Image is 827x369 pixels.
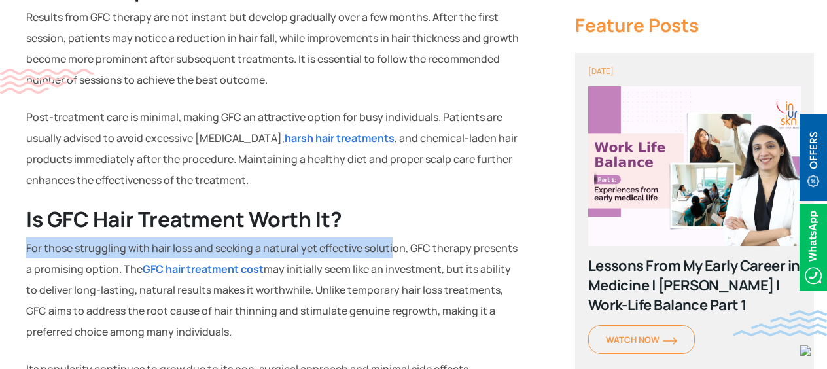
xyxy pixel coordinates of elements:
a: GFC hair treatment cost [143,262,264,276]
div: [DATE] [588,66,801,77]
img: offerBt [800,114,827,201]
a: Whatsappicon [800,239,827,254]
strong: Is GFC Hair Treatment Worth It? [26,205,342,234]
img: poster [588,86,801,246]
div: Lessons From My Early Career in Medicine | [PERSON_NAME] | Work-Life Balance Part 1 [588,256,801,315]
img: bluewave [733,310,827,336]
p: For those struggling with hair loss and seeking a natural yet effective solution, GFC therapy pre... [26,237,520,342]
p: Post-treatment care is minimal, making GFC an attractive option for busy individuals. Patients ar... [26,107,520,190]
img: up-blue-arrow.svg [800,345,811,356]
div: Feature Posts [575,13,814,37]
img: orange-arrow [663,336,677,344]
span: Watch Now [606,334,677,345]
a: Watch Noworange-arrow [588,325,695,354]
p: Results from GFC therapy are not instant but develop gradually over a few months. After the first... [26,7,520,90]
img: Whatsappicon [800,204,827,291]
a: harsh hair treatments [285,131,395,145]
